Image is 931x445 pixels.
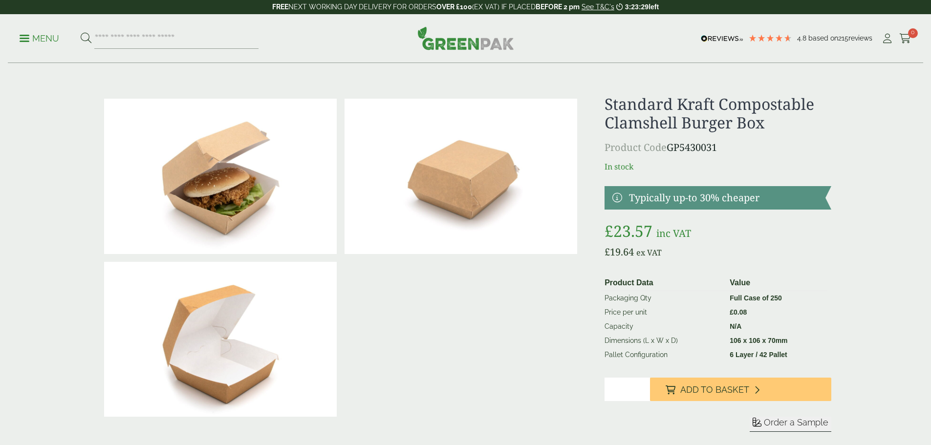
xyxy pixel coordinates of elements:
[764,417,828,427] span: Order a Sample
[730,294,782,302] strong: Full Case of 250
[104,99,337,254] img: Standard Kraft Clamshell Burger Box With Chicken Burger
[601,305,726,319] td: Price per unit
[104,262,337,417] img: Standard Kraft Clamshell Burger Box Open
[730,351,787,359] strong: 6 Layer / 42 Pallet
[636,247,662,258] span: ex VAT
[601,319,726,334] td: Capacity
[748,34,792,42] div: 4.79 Stars
[650,378,831,401] button: Add to Basket
[605,245,610,258] span: £
[726,275,827,291] th: Value
[601,275,726,291] th: Product Data
[536,3,580,11] strong: BEFORE 2 pm
[601,348,726,362] td: Pallet Configuration
[808,34,838,42] span: Based on
[272,3,288,11] strong: FREE
[730,308,747,316] bdi: 0.08
[601,334,726,348] td: Dimensions (L x W x D)
[605,220,613,241] span: £
[605,141,667,154] span: Product Code
[730,308,734,316] span: £
[605,220,652,241] bdi: 23.57
[848,34,872,42] span: reviews
[605,245,634,258] bdi: 19.64
[601,291,726,305] td: Packaging Qty
[680,384,749,395] span: Add to Basket
[605,140,831,155] p: GP5430031
[582,3,614,11] a: See T&C's
[797,34,808,42] span: 4.8
[730,322,741,330] strong: N/A
[899,34,911,43] i: Cart
[899,31,911,46] a: 0
[750,417,831,432] button: Order a Sample
[20,33,59,44] p: Menu
[20,33,59,42] a: Menu
[605,95,831,132] h1: Standard Kraft Compostable Clamshell Burger Box
[656,227,691,240] span: inc VAT
[625,3,649,11] span: 3:23:29
[908,28,918,38] span: 0
[730,337,787,344] strong: 106 x 106 x 70mm
[345,99,577,254] img: Standard Kraft Clamshell Burger Box Closed
[881,34,893,43] i: My Account
[838,34,848,42] span: 215
[417,26,514,50] img: GreenPak Supplies
[649,3,659,11] span: left
[605,161,831,172] p: In stock
[701,35,743,42] img: REVIEWS.io
[436,3,472,11] strong: OVER £100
